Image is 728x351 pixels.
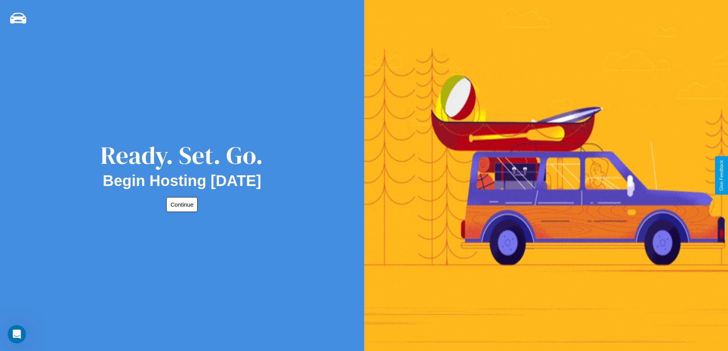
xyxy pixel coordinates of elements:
[166,197,198,212] button: Continue
[101,138,263,172] div: Ready. Set. Go.
[8,325,26,343] iframe: Intercom live chat
[103,172,261,189] h2: Begin Hosting [DATE]
[719,160,724,191] div: Give Feedback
